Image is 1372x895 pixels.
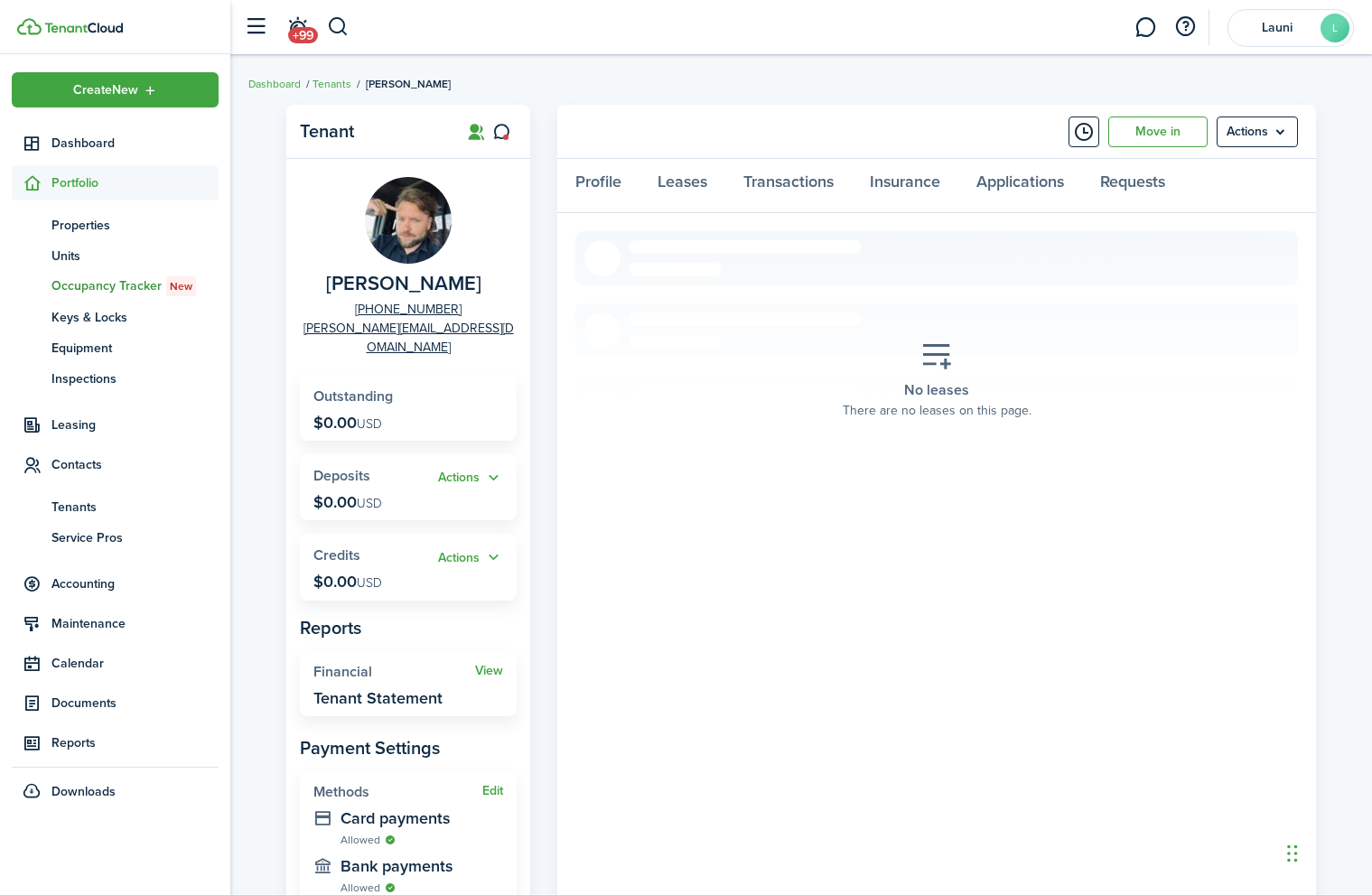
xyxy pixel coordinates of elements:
img: TenantCloud [44,23,123,33]
button: Actions [438,468,503,489]
span: Deposits [313,465,370,486]
button: Edit [482,784,503,798]
a: Requests [1082,159,1183,213]
a: Dashboard [248,76,301,92]
widget-stats-description: Card payments [341,809,503,827]
a: Profile [557,159,639,213]
span: USD [357,573,382,592]
button: Open resource center [1170,12,1200,42]
button: Open menu [438,468,503,489]
span: Credits [313,545,360,565]
span: Reports [51,733,219,752]
span: Keys & Locks [51,308,219,327]
a: Applications [958,159,1082,213]
a: View [475,664,503,678]
p: $0.00 [313,414,382,432]
a: Tenants [12,491,219,522]
span: New [170,278,192,294]
span: USD [357,494,382,513]
a: Tenants [313,76,351,92]
span: Contacts [51,455,219,474]
panel-main-subtitle: Reports [300,614,517,641]
span: Calendar [51,654,219,673]
span: Allowed [341,832,380,848]
span: Properties [51,216,219,235]
span: Dashboard [51,134,219,153]
a: Dashboard [12,126,219,161]
span: There are no leases on this page. [843,401,1031,420]
span: Maintenance [51,614,219,633]
a: Occupancy TrackerNew [12,271,219,302]
span: Izzy Castillo [326,273,481,295]
span: Accounting [51,574,219,593]
span: Occupancy Tracker [51,276,219,296]
a: Keys & Locks [12,302,219,332]
a: Units [12,240,219,271]
a: Properties [12,210,219,240]
span: Inspections [51,369,219,388]
avatar-text: L [1321,14,1349,42]
a: Notifications [280,5,314,51]
a: Inspections [12,363,219,394]
widget-stats-description: Bank payments [341,857,503,875]
span: Documents [51,694,219,713]
a: Move in [1108,117,1208,147]
button: Open menu [12,72,219,107]
div: Drag [1287,826,1298,881]
a: Insurance [852,159,958,213]
button: Actions [438,547,503,568]
a: Leases [639,159,725,213]
menu-btn: Actions [1217,117,1298,147]
a: [PHONE_NUMBER] [355,300,462,319]
iframe: Chat Widget [1282,808,1372,895]
span: [PERSON_NAME] [366,76,451,92]
a: Service Pros [12,522,219,553]
span: Units [51,247,219,266]
panel-main-subtitle: Payment Settings [300,734,517,761]
widget-stats-title: Methods [313,784,482,800]
a: Transactions [725,159,852,213]
button: Timeline [1069,117,1099,147]
span: Downloads [51,782,116,801]
span: +99 [288,27,318,43]
a: [PERSON_NAME][EMAIL_ADDRESS][DOMAIN_NAME] [300,319,517,357]
span: Equipment [51,339,219,358]
span: Tenants [51,498,219,517]
panel-main-title: Tenant [300,121,444,142]
widget-stats-description: Tenant Statement [313,689,443,707]
span: Leasing [51,415,219,434]
p: $0.00 [313,573,382,591]
a: Reports [12,725,219,760]
p: $0.00 [313,493,382,511]
a: Equipment [12,332,219,363]
span: Launi [1241,22,1313,34]
widget-stats-title: Financial [313,664,475,680]
button: Open menu [1217,117,1298,147]
span: Create New [73,84,138,97]
img: Izzy Castillo [365,177,452,264]
span: Outstanding [313,386,393,406]
span: Portfolio [51,173,219,192]
span: No leases [904,379,969,400]
button: Open sidebar [238,10,273,44]
a: Messaging [1128,5,1162,51]
span: USD [357,415,382,434]
img: TenantCloud [17,18,42,35]
button: Open menu [438,547,503,568]
span: Service Pros [51,528,219,547]
button: Search [327,12,350,42]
